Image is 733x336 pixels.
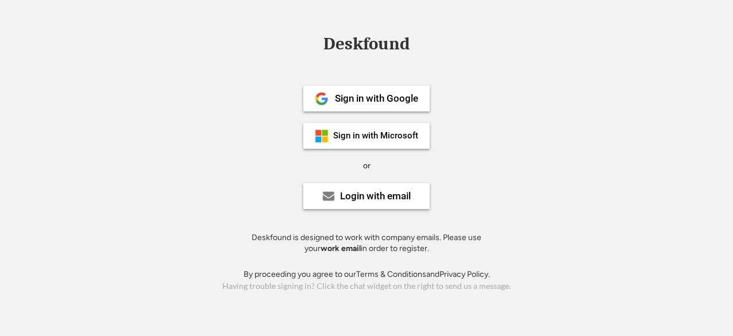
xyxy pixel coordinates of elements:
[356,269,426,279] a: Terms & Conditions
[315,92,329,106] img: 1024px-Google__G__Logo.svg.png
[335,94,418,103] div: Sign in with Google
[333,132,418,140] div: Sign in with Microsoft
[363,160,371,172] div: or
[439,269,490,279] a: Privacy Policy.
[244,269,490,280] div: By proceeding you agree to our and
[237,232,496,254] div: Deskfound is designed to work with company emails. Please use your in order to register.
[318,35,415,53] div: Deskfound
[315,129,329,143] img: ms-symbollockup_mssymbol_19.png
[340,191,411,201] div: Login with email
[321,244,361,253] strong: work email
